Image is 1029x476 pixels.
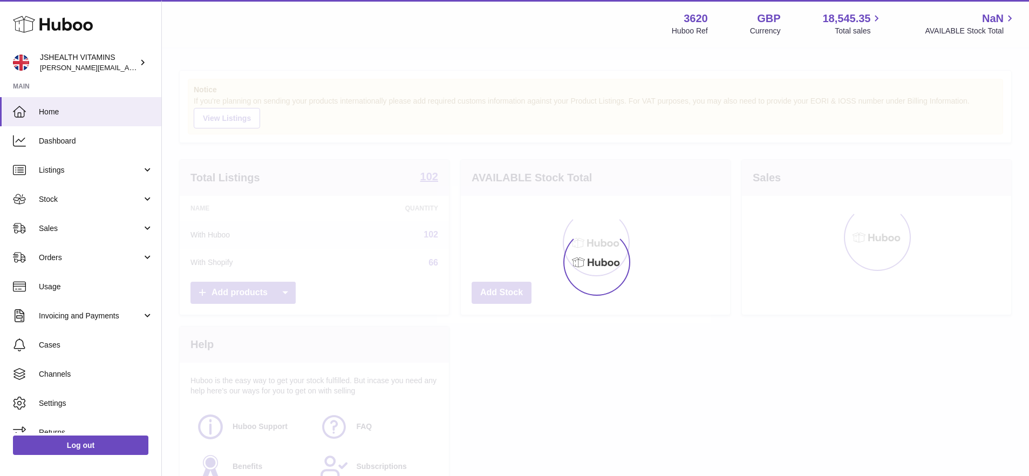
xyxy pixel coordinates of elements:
[822,11,883,36] a: 18,545.35 Total sales
[925,11,1016,36] a: NaN AVAILABLE Stock Total
[39,398,153,409] span: Settings
[39,340,153,350] span: Cases
[39,282,153,292] span: Usage
[39,369,153,379] span: Channels
[925,26,1016,36] span: AVAILABLE Stock Total
[982,11,1004,26] span: NaN
[39,253,142,263] span: Orders
[750,26,781,36] div: Currency
[822,11,870,26] span: 18,545.35
[672,26,708,36] div: Huboo Ref
[39,194,142,205] span: Stock
[39,107,153,117] span: Home
[684,11,708,26] strong: 3620
[39,165,142,175] span: Listings
[13,55,29,71] img: francesca@jshealthvitamins.com
[40,52,137,73] div: JSHEALTH VITAMINS
[835,26,883,36] span: Total sales
[39,427,153,438] span: Returns
[39,311,142,321] span: Invoicing and Payments
[13,436,148,455] a: Log out
[757,11,780,26] strong: GBP
[40,63,216,72] span: [PERSON_NAME][EMAIL_ADDRESS][DOMAIN_NAME]
[39,136,153,146] span: Dashboard
[39,223,142,234] span: Sales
